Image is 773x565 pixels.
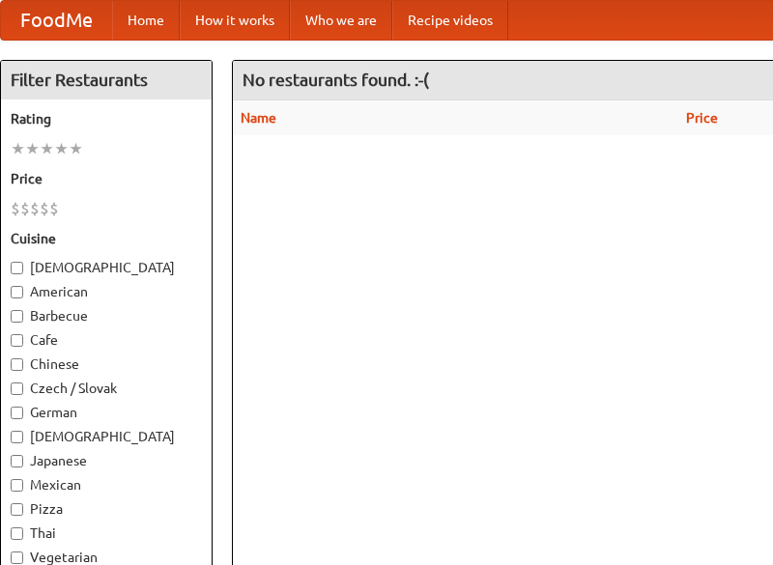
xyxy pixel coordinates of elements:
input: Thai [11,527,23,540]
li: $ [40,198,49,219]
li: ★ [40,138,54,159]
li: $ [49,198,59,219]
input: Pizza [11,503,23,516]
label: Japanese [11,451,202,470]
input: [DEMOGRAPHIC_DATA] [11,262,23,274]
label: Chinese [11,354,202,374]
a: How it works [180,1,290,40]
h5: Cuisine [11,229,202,248]
label: Pizza [11,499,202,519]
label: American [11,282,202,301]
h5: Price [11,169,202,188]
li: $ [20,198,30,219]
label: [DEMOGRAPHIC_DATA] [11,427,202,446]
a: Price [686,110,718,126]
input: Barbecue [11,310,23,323]
input: Mexican [11,479,23,492]
input: [DEMOGRAPHIC_DATA] [11,431,23,443]
a: Name [241,110,276,126]
h5: Rating [11,109,202,128]
label: German [11,403,202,422]
label: Mexican [11,475,202,494]
li: ★ [25,138,40,159]
a: Who we are [290,1,392,40]
ng-pluralize: No restaurants found. :-( [243,71,429,89]
input: Vegetarian [11,551,23,564]
input: American [11,286,23,298]
input: Cafe [11,334,23,347]
h4: Filter Restaurants [1,61,212,99]
input: Czech / Slovak [11,382,23,395]
label: Czech / Slovak [11,379,202,398]
input: Chinese [11,358,23,371]
li: $ [30,198,40,219]
input: German [11,407,23,419]
label: [DEMOGRAPHIC_DATA] [11,258,202,277]
label: Barbecue [11,306,202,325]
label: Cafe [11,330,202,350]
label: Thai [11,523,202,543]
a: Home [112,1,180,40]
li: ★ [69,138,83,159]
li: ★ [54,138,69,159]
a: Recipe videos [392,1,508,40]
li: $ [11,198,20,219]
a: FoodMe [1,1,112,40]
li: ★ [11,138,25,159]
input: Japanese [11,455,23,467]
